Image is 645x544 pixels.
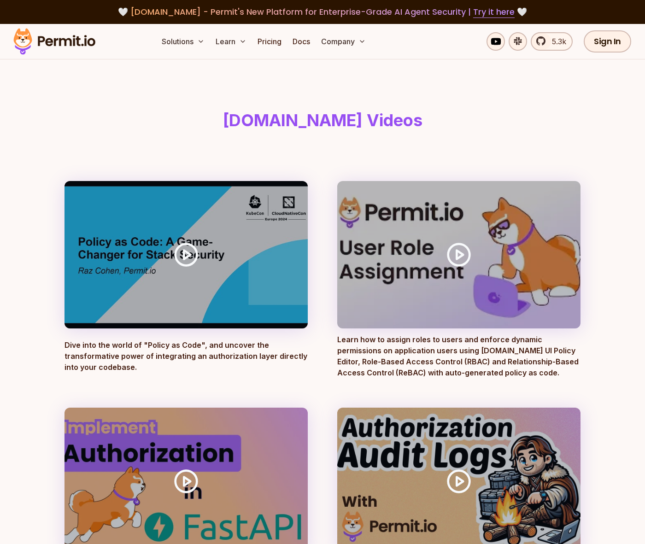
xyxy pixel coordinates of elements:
[158,32,208,51] button: Solutions
[66,111,579,129] h1: [DOMAIN_NAME] Videos
[317,32,369,51] button: Company
[254,32,285,51] a: Pricing
[22,6,623,18] div: 🤍 🤍
[130,6,515,18] span: [DOMAIN_NAME] - Permit's New Platform for Enterprise-Grade AI Agent Security |
[289,32,314,51] a: Docs
[531,32,573,51] a: 5.3k
[9,26,100,57] img: Permit logo
[473,6,515,18] a: Try it here
[546,36,566,47] span: 5.3k
[64,339,308,378] p: Dive into the world of "Policy as Code", and uncover the transformative power of integrating an a...
[337,334,580,378] p: Learn how to assign roles to users and enforce dynamic permissions on application users using [DO...
[212,32,250,51] button: Learn
[584,30,631,53] a: Sign In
